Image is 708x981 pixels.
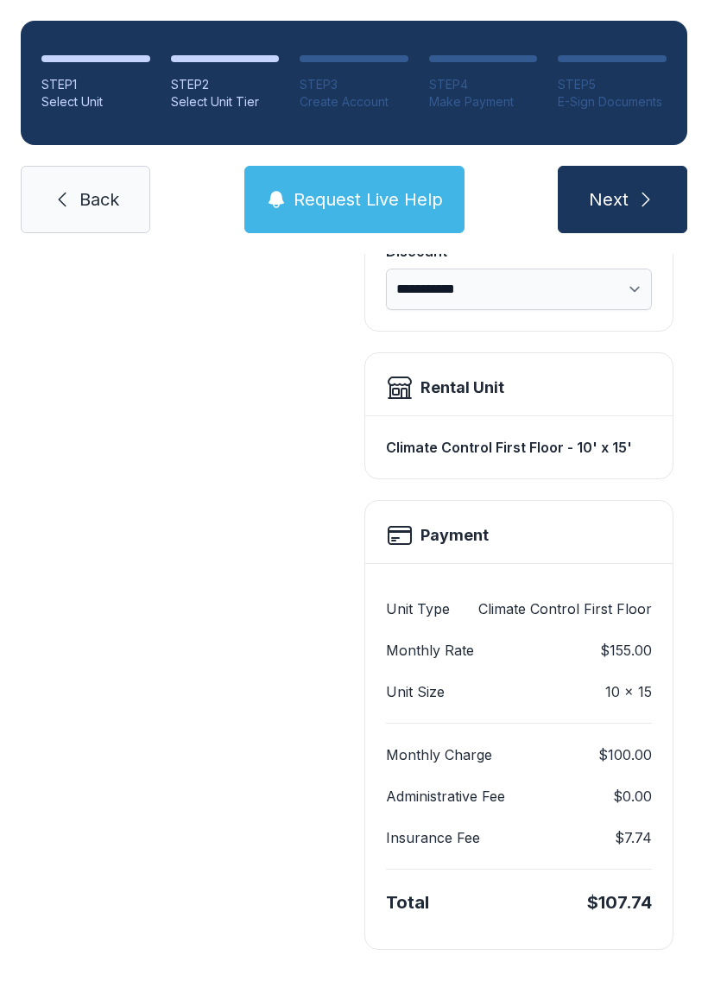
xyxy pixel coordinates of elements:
[429,76,538,93] div: STEP 4
[589,187,629,212] span: Next
[386,890,429,915] div: Total
[386,269,652,310] select: Discount
[386,786,505,807] dt: Administrative Fee
[386,430,652,465] div: Climate Control First Floor - 10' x 15'
[420,376,504,400] div: Rental Unit
[386,827,480,848] dt: Insurance Fee
[300,93,408,111] div: Create Account
[605,681,652,702] dd: 10 x 15
[600,640,652,661] dd: $155.00
[429,93,538,111] div: Make Payment
[386,681,445,702] dt: Unit Size
[79,187,119,212] span: Back
[558,76,667,93] div: STEP 5
[598,744,652,765] dd: $100.00
[420,523,489,547] h2: Payment
[478,598,652,619] dd: Climate Control First Floor
[558,93,667,111] div: E-Sign Documents
[41,93,150,111] div: Select Unit
[171,76,280,93] div: STEP 2
[613,786,652,807] dd: $0.00
[386,744,492,765] dt: Monthly Charge
[615,827,652,848] dd: $7.74
[171,93,280,111] div: Select Unit Tier
[41,76,150,93] div: STEP 1
[386,598,450,619] dt: Unit Type
[294,187,443,212] span: Request Live Help
[587,890,652,915] div: $107.74
[386,640,474,661] dt: Monthly Rate
[300,76,408,93] div: STEP 3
